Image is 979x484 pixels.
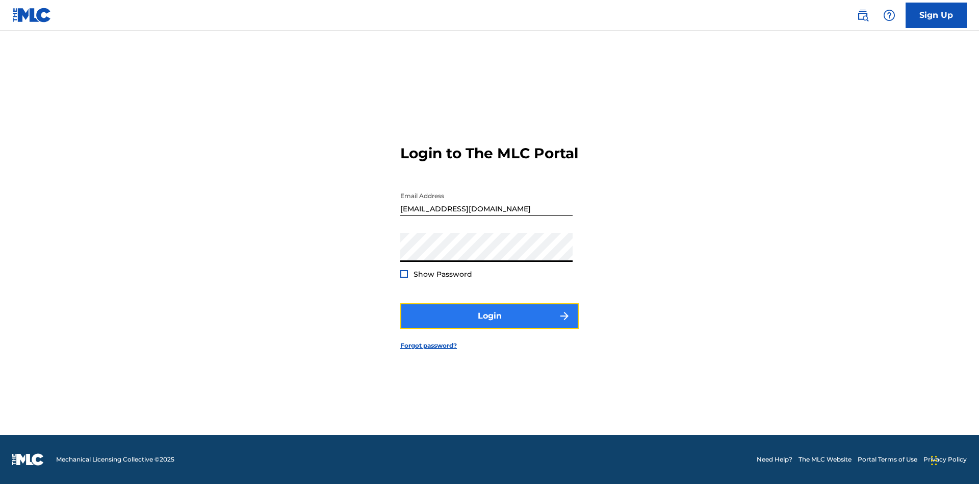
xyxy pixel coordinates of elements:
img: f7272a7cc735f4ea7f67.svg [558,310,571,322]
img: help [883,9,895,21]
img: logo [12,453,44,466]
a: Need Help? [757,455,792,464]
img: search [857,9,869,21]
div: Help [879,5,899,26]
a: Sign Up [906,3,967,28]
h3: Login to The MLC Portal [400,144,578,162]
a: Public Search [853,5,873,26]
span: Mechanical Licensing Collective © 2025 [56,455,174,464]
a: Forgot password? [400,341,457,350]
a: Privacy Policy [923,455,967,464]
a: The MLC Website [798,455,852,464]
iframe: Chat Widget [928,435,979,484]
div: Drag [931,445,937,476]
span: Show Password [414,270,472,279]
button: Login [400,303,579,329]
a: Portal Terms of Use [858,455,917,464]
img: MLC Logo [12,8,51,22]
